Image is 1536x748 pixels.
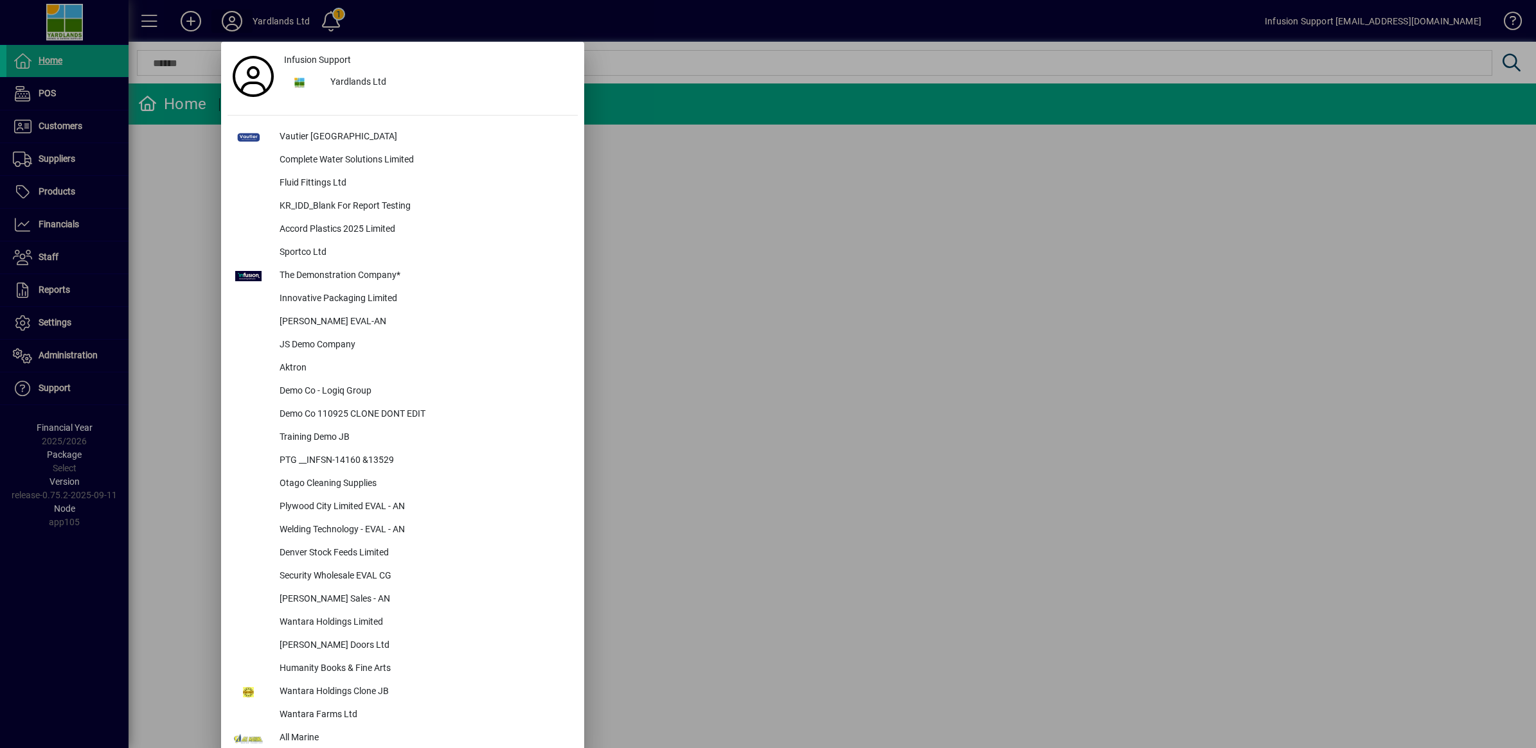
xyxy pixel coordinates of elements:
[228,357,578,380] button: Aktron
[269,542,578,565] div: Denver Stock Feeds Limited
[228,241,578,265] button: Sportco Ltd
[228,657,578,681] button: Humanity Books & Fine Arts
[228,311,578,334] button: [PERSON_NAME] EVAL-AN
[269,172,578,195] div: Fluid Fittings Ltd
[228,496,578,519] button: Plywood City Limited EVAL - AN
[269,380,578,403] div: Demo Co - Logiq Group
[269,288,578,311] div: Innovative Packaging Limited
[269,519,578,542] div: Welding Technology - EVAL - AN
[269,195,578,218] div: KR_IDD_Blank For Report Testing
[269,634,578,657] div: [PERSON_NAME] Doors Ltd
[228,426,578,449] button: Training Demo JB
[269,449,578,473] div: PTG __INFSN-14160 &13529
[228,611,578,634] button: Wantara Holdings Limited
[269,311,578,334] div: [PERSON_NAME] EVAL-AN
[269,473,578,496] div: Otago Cleaning Supplies
[284,53,351,67] span: Infusion Support
[228,334,578,357] button: JS Demo Company
[269,334,578,357] div: JS Demo Company
[228,634,578,657] button: [PERSON_NAME] Doors Ltd
[228,172,578,195] button: Fluid Fittings Ltd
[269,126,578,149] div: Vautier [GEOGRAPHIC_DATA]
[320,71,578,94] div: Yardlands Ltd
[269,565,578,588] div: Security Wholesale EVAL CG
[228,473,578,496] button: Otago Cleaning Supplies
[228,681,578,704] button: Wantara Holdings Clone JB
[269,403,578,426] div: Demo Co 110925 CLONE DONT EDIT
[228,588,578,611] button: [PERSON_NAME] Sales - AN
[269,241,578,265] div: Sportco Ltd
[228,65,279,88] a: Profile
[269,426,578,449] div: Training Demo JB
[269,218,578,241] div: Accord Plastics 2025 Limited
[228,565,578,588] button: Security Wholesale EVAL CG
[269,588,578,611] div: [PERSON_NAME] Sales - AN
[269,357,578,380] div: Aktron
[269,265,578,288] div: The Demonstration Company*
[228,126,578,149] button: Vautier [GEOGRAPHIC_DATA]
[228,542,578,565] button: Denver Stock Feeds Limited
[269,611,578,634] div: Wantara Holdings Limited
[269,681,578,704] div: Wantara Holdings Clone JB
[228,380,578,403] button: Demo Co - Logiq Group
[228,288,578,311] button: Innovative Packaging Limited
[228,149,578,172] button: Complete Water Solutions Limited
[228,449,578,473] button: PTG __INFSN-14160 &13529
[279,48,578,71] a: Infusion Support
[228,218,578,241] button: Accord Plastics 2025 Limited
[269,657,578,681] div: Humanity Books & Fine Arts
[269,496,578,519] div: Plywood City Limited EVAL - AN
[228,265,578,288] button: The Demonstration Company*
[228,403,578,426] button: Demo Co 110925 CLONE DONT EDIT
[228,195,578,218] button: KR_IDD_Blank For Report Testing
[279,71,578,94] button: Yardlands Ltd
[228,519,578,542] button: Welding Technology - EVAL - AN
[228,704,578,727] button: Wantara Farms Ltd
[269,149,578,172] div: Complete Water Solutions Limited
[269,704,578,727] div: Wantara Farms Ltd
